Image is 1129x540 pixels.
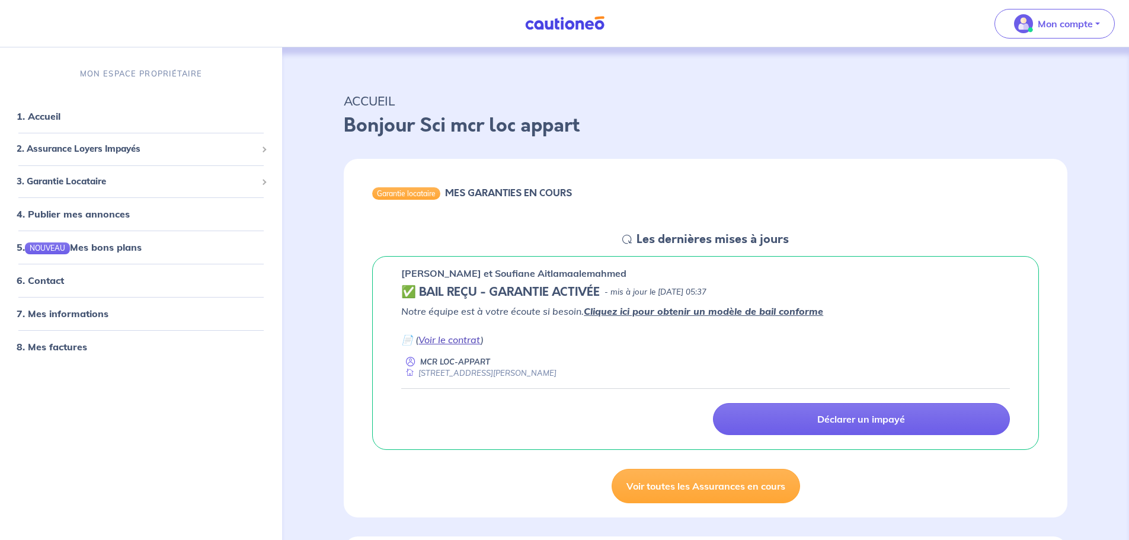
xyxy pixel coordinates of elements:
em: 📄 ( ) [401,334,484,346]
p: ACCUEIL [344,90,1067,111]
h5: Les dernières mises à jours [637,232,789,247]
p: MCR LOC-APPART [420,356,490,368]
div: 1. Accueil [5,104,277,128]
div: Garantie locataire [372,187,440,199]
div: 4. Publier mes annonces [5,202,277,226]
a: 8. Mes factures [17,341,87,353]
div: state: CONTRACT-VALIDATED, Context: IN-LANDLORD,IS-GL-CAUTION-IN-LANDLORD [401,285,1010,299]
em: Notre équipe est à votre écoute si besoin. [401,305,823,317]
a: 5.NOUVEAUMes bons plans [17,241,142,253]
a: 7. Mes informations [17,308,108,319]
a: 6. Contact [17,274,64,286]
span: 2. Assurance Loyers Impayés [17,142,257,156]
p: Déclarer un impayé [817,413,905,425]
h5: ✅ BAIL REÇU - GARANTIE ACTIVÉE [401,285,600,299]
p: Bonjour Sci mcr loc appart [344,111,1067,140]
div: 7. Mes informations [5,302,277,325]
p: [PERSON_NAME] et Soufiane Aitlamaalemahmed [401,266,626,280]
span: 3. Garantie Locataire [17,175,257,188]
a: Voir toutes les Assurances en cours [612,469,800,503]
div: 8. Mes factures [5,335,277,359]
div: 3. Garantie Locataire [5,170,277,193]
p: - mis à jour le [DATE] 05:37 [605,286,706,298]
div: 6. Contact [5,269,277,292]
a: Déclarer un impayé [713,403,1010,435]
a: 1. Accueil [17,110,60,122]
a: 4. Publier mes annonces [17,208,130,220]
div: 2. Assurance Loyers Impayés [5,138,277,161]
p: Mon compte [1038,17,1093,31]
img: Cautioneo [520,16,609,31]
div: [STREET_ADDRESS][PERSON_NAME] [401,368,556,379]
a: Voir le contrat [418,334,481,346]
img: illu_account_valid_menu.svg [1014,14,1033,33]
h6: MES GARANTIES EN COURS [445,187,572,199]
a: Cliquez ici pour obtenir un modèle de bail conforme [584,305,823,317]
button: illu_account_valid_menu.svgMon compte [994,9,1115,39]
p: MON ESPACE PROPRIÉTAIRE [80,68,202,79]
div: 5.NOUVEAUMes bons plans [5,235,277,259]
